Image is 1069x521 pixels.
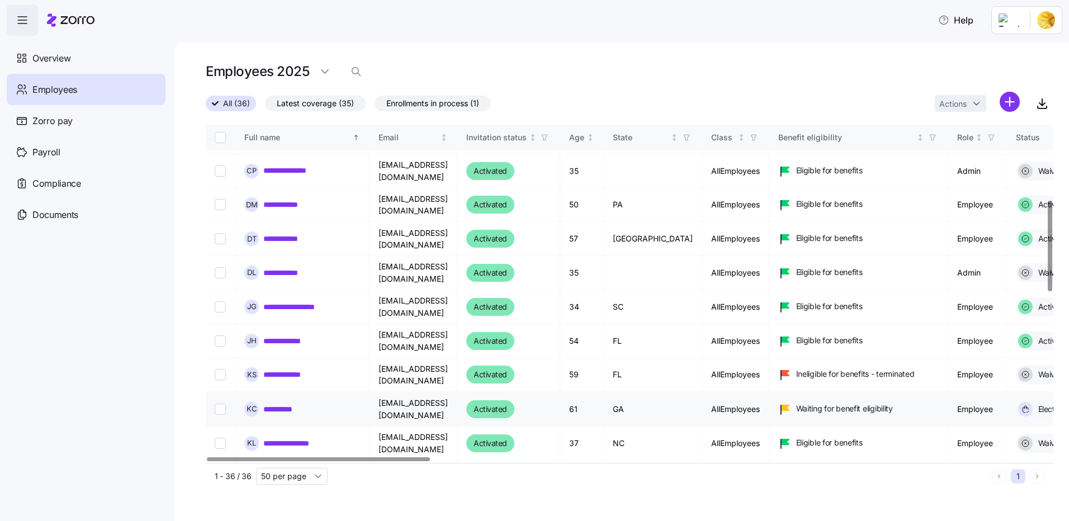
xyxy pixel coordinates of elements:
td: Employee [948,427,1007,460]
td: [EMAIL_ADDRESS][DOMAIN_NAME] [370,392,457,427]
td: AllEmployees [702,256,769,290]
td: AllEmployees [702,222,769,256]
span: Eligible for benefits [796,301,863,312]
td: [EMAIL_ADDRESS][DOMAIN_NAME] [370,222,457,256]
div: Not sorted [670,134,678,141]
th: Full nameSorted ascending [235,125,370,150]
div: Sorted ascending [352,134,360,141]
button: Previous page [992,469,1006,484]
div: Role [957,131,973,144]
td: [EMAIL_ADDRESS][DOMAIN_NAME] [370,324,457,358]
th: StateNot sorted [604,125,702,150]
span: Actions [939,100,967,108]
a: Payroll [7,136,165,168]
span: Latest coverage (35) [277,96,354,111]
div: Email [379,131,438,144]
span: Activated [474,164,507,178]
span: Activated [474,402,507,416]
td: Employee [948,392,1007,427]
h1: Employees 2025 [206,63,309,80]
span: Eligible for benefits [796,233,863,244]
td: Admin [948,256,1007,290]
span: Employees [32,83,77,97]
button: Help [929,9,982,31]
td: [EMAIL_ADDRESS][DOMAIN_NAME] [370,188,457,222]
td: AllEmployees [702,290,769,324]
div: Not sorted [916,134,924,141]
td: [GEOGRAPHIC_DATA] [604,222,702,256]
td: Employee [948,290,1007,324]
span: Activated [474,198,507,211]
td: AllEmployees [702,324,769,358]
td: [EMAIL_ADDRESS][DOMAIN_NAME] [370,358,457,392]
span: J G [247,303,257,310]
div: Not sorted [586,134,594,141]
img: 66842ab9-2493-47f0-8d58-fdd79efd7fd6-1753100860955.jpeg [1037,11,1055,29]
td: 54 [560,324,604,358]
span: All (36) [223,96,250,111]
th: Benefit eligibilityNot sorted [769,125,948,150]
span: Payroll [32,145,60,159]
td: [EMAIL_ADDRESS][DOMAIN_NAME] [370,154,457,188]
svg: add icon [1000,92,1020,112]
div: State [613,131,669,144]
a: Compliance [7,168,165,199]
span: Activated [474,437,507,450]
td: 61 [560,392,604,427]
input: Select record 13 [215,301,226,312]
span: Eligible for benefits [796,437,863,448]
span: D L [247,269,256,276]
span: C P [247,167,257,174]
button: Actions [935,95,986,112]
a: Overview [7,42,165,74]
td: 57 [560,222,604,256]
td: Employee [948,358,1007,392]
button: 1 [1011,469,1025,484]
span: Activated [474,368,507,381]
span: Activated [474,300,507,314]
td: Admin [948,154,1007,188]
span: Activated [474,232,507,245]
td: GA [604,392,702,427]
span: D T [247,235,257,243]
input: Select record 10 [215,199,226,210]
div: Full name [244,131,351,144]
td: PA [604,188,702,222]
th: EmailNot sorted [370,125,457,150]
span: Activated [474,334,507,348]
td: AllEmployees [702,188,769,222]
img: Employer logo [999,13,1021,27]
span: Ineligible for benefits - terminated [796,368,915,380]
td: Employee [948,324,1007,358]
td: FL [604,358,702,392]
div: Class [711,131,736,144]
span: K L [247,439,256,447]
td: AllEmployees [702,392,769,427]
td: Employee [948,188,1007,222]
div: Age [569,131,584,144]
a: Zorro pay [7,105,165,136]
span: Activated [474,266,507,280]
td: 35 [560,154,604,188]
td: AllEmployees [702,427,769,460]
td: [EMAIL_ADDRESS][DOMAIN_NAME] [370,290,457,324]
span: K C [247,405,257,413]
td: [EMAIL_ADDRESS][DOMAIN_NAME] [370,427,457,460]
td: 37 [560,427,604,460]
th: Invitation statusNot sorted [457,125,560,150]
td: NC [604,427,702,460]
input: Select record 14 [215,335,226,347]
th: AgeNot sorted [560,125,604,150]
a: Documents [7,199,165,230]
span: Documents [32,208,78,222]
span: Help [938,13,973,27]
a: Employees [7,74,165,105]
span: Eligible for benefits [796,267,863,278]
input: Select record 15 [215,369,226,380]
td: AllEmployees [702,154,769,188]
td: SC [604,290,702,324]
span: 1 - 36 / 36 [215,471,252,482]
input: Select record 11 [215,233,226,244]
td: 50 [560,188,604,222]
input: Select all records [215,132,226,143]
